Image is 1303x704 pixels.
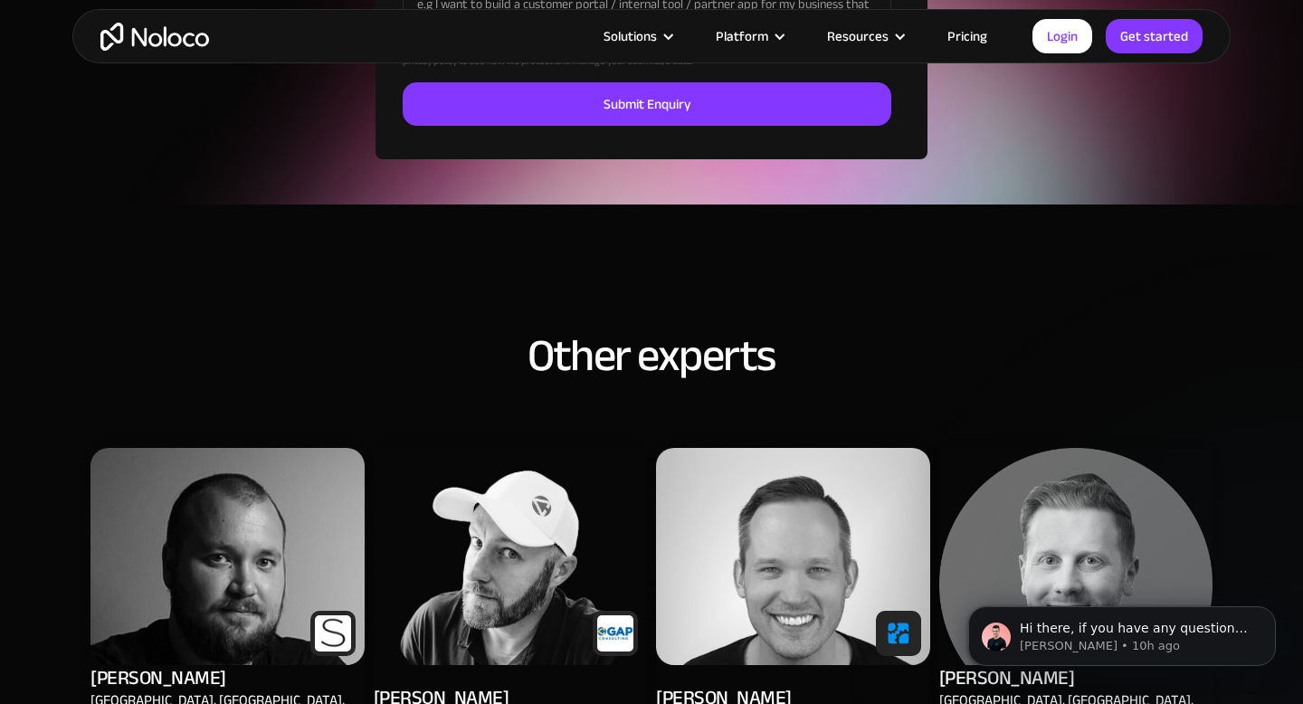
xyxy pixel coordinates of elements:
img: Alex Vyshnevskiy - Noloco app builder Expert [939,448,1213,665]
img: Alex Vyshnevskiy - Noloco app builder Expert [374,448,648,665]
a: home [100,23,209,51]
a: Pricing [925,24,1010,48]
input: Submit Enquiry [403,82,891,126]
div: Resources [804,24,925,48]
a: Get started [1106,19,1203,53]
div: Solutions [604,24,657,48]
div: [PERSON_NAME] [939,665,1075,690]
div: Platform [716,24,768,48]
div: Resources [827,24,889,48]
iframe: Intercom notifications message [941,568,1303,695]
img: Alex Vyshnevskiy - Noloco app builder Expert [656,448,930,665]
div: Platform [693,24,804,48]
a: Login [1032,19,1092,53]
h2: Other experts [90,331,1213,380]
div: Solutions [581,24,693,48]
div: [PERSON_NAME] [90,665,226,690]
img: Alex Vyshnevskiy - Noloco app builder Expert [90,448,365,665]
